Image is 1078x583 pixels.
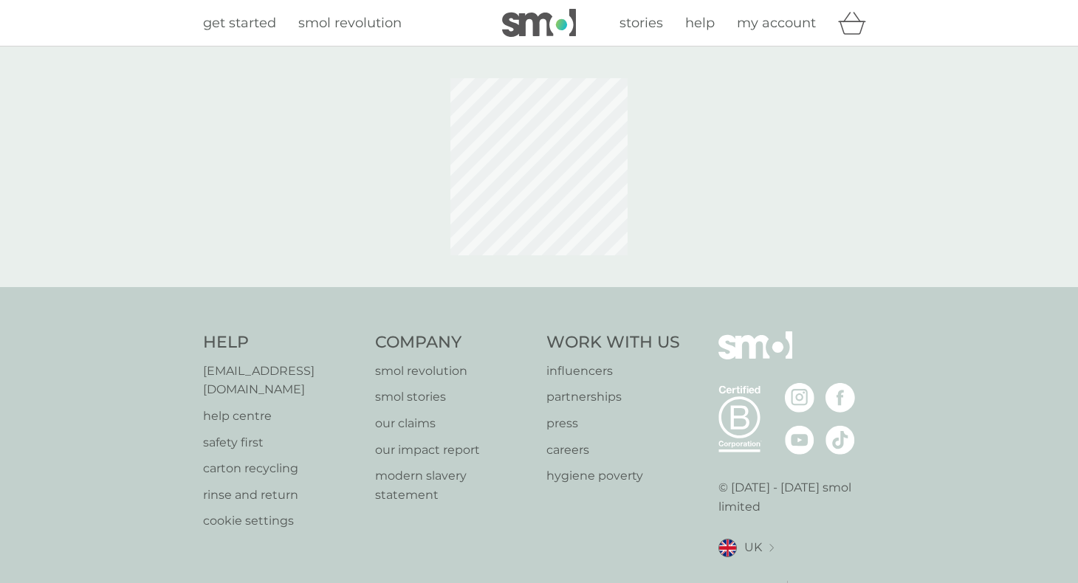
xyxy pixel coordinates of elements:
img: visit the smol Tiktok page [825,425,855,455]
a: our impact report [375,441,532,460]
p: © [DATE] - [DATE] smol limited [718,478,876,516]
img: select a new location [769,544,774,552]
span: get started [203,15,276,31]
img: smol [502,9,576,37]
span: smol revolution [298,15,402,31]
a: hygiene poverty [546,466,680,486]
div: basket [838,8,875,38]
a: smol revolution [298,13,402,34]
a: help centre [203,407,360,426]
a: smol revolution [375,362,532,381]
span: my account [737,15,816,31]
a: cookie settings [203,511,360,531]
span: stories [619,15,663,31]
a: safety first [203,433,360,452]
a: help [685,13,715,34]
a: smol stories [375,387,532,407]
h4: Work With Us [546,331,680,354]
a: rinse and return [203,486,360,505]
a: press [546,414,680,433]
a: our claims [375,414,532,433]
a: my account [737,13,816,34]
a: careers [546,441,680,460]
img: smol [718,331,792,382]
a: stories [619,13,663,34]
a: carton recycling [203,459,360,478]
a: influencers [546,362,680,381]
img: UK flag [718,539,737,557]
span: UK [744,538,762,557]
img: visit the smol Facebook page [825,383,855,413]
h4: Help [203,331,360,354]
img: visit the smol Youtube page [785,425,814,455]
span: help [685,15,715,31]
img: visit the smol Instagram page [785,383,814,413]
a: partnerships [546,387,680,407]
a: get started [203,13,276,34]
a: modern slavery statement [375,466,532,504]
a: [EMAIL_ADDRESS][DOMAIN_NAME] [203,362,360,399]
h4: Company [375,331,532,354]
